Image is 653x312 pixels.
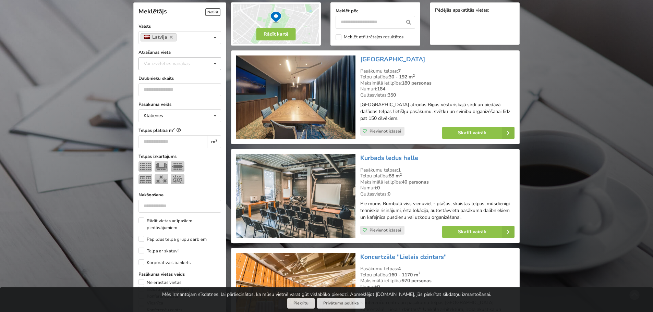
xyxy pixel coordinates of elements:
[360,74,515,80] div: Telpu platība:
[138,23,221,30] label: Valsts
[138,217,221,231] label: Rādīt vietas ar īpašiem piedāvājumiem
[389,74,415,80] strong: 30 - 192 m
[402,277,432,284] strong: 970 personas
[171,174,184,184] img: Pieņemšana
[360,278,515,284] div: Maksimālā ietilpība:
[442,127,515,139] a: Skatīt vairāk
[388,191,390,197] strong: 0
[360,80,515,86] div: Maksimālā ietilpība:
[171,161,184,172] img: Sapulce
[336,8,415,14] label: Meklēt pēc
[402,179,429,185] strong: 40 personas
[155,174,168,184] img: Bankets
[360,68,515,74] div: Pasākumu telpas:
[138,191,221,198] label: Nakšņošana
[138,101,221,108] label: Pasākuma veids
[360,284,515,290] div: Numuri:
[360,179,515,185] div: Maksimālā ietilpība:
[317,298,365,309] a: Privātuma politika
[138,271,221,278] label: Pasākuma vietas veids
[138,75,221,82] label: Dalībnieku skaits
[360,191,515,197] div: Gultasvietas:
[336,34,403,40] label: Meklēt atfiltrētajos rezultātos
[231,2,321,46] img: Rādīt kartē
[236,154,355,238] img: Neierastas vietas | Rumbula | Kurbads ledus halle
[287,298,315,309] button: Piekrītu
[389,272,420,278] strong: 160 - 1170 m
[377,86,385,92] strong: 184
[138,174,152,184] img: Klase
[418,271,420,276] sup: 2
[236,55,355,139] img: Viesnīca | Rīga | Mercure Riga Centre
[256,28,296,40] button: Rādīt kartē
[138,161,152,172] img: Teātris
[138,127,221,134] label: Telpas platība m
[400,172,402,177] sup: 2
[413,73,415,78] sup: 2
[360,55,425,63] a: [GEOGRAPHIC_DATA]
[435,8,515,14] div: Pēdējās apskatītās vietas:
[370,227,401,233] span: Pievienot izlasei
[360,86,515,92] div: Numuri:
[398,167,401,173] strong: 1
[144,113,163,118] div: Klātienes
[360,253,447,261] a: Koncertzāle "Lielais dzintars"
[442,226,515,238] a: Skatīt vairāk
[360,154,418,162] a: Kurbads ledus halle
[142,60,205,67] div: Var izvēlēties vairākas
[360,101,515,122] p: [GEOGRAPHIC_DATA] atrodas Rīgas vēsturiskajā sirdī un piedāvā dažādas telpas lietišķu pasākumu, s...
[360,92,515,98] div: Gultasvietas:
[138,279,181,286] label: Neierastas vietas
[398,68,401,74] strong: 7
[402,80,432,86] strong: 180 personas
[398,265,401,272] strong: 4
[360,272,515,278] div: Telpu platība:
[138,153,221,160] label: Telpas izkārtojums
[138,49,221,56] label: Atrašanās vieta
[205,8,220,16] span: Notīrīt
[360,185,515,191] div: Numuri:
[377,185,380,191] strong: 0
[155,161,168,172] img: U-Veids
[138,236,207,243] label: Papildus telpa grupu darbiem
[173,127,175,131] sup: 2
[360,200,515,221] p: Pie mums Rumbulā viss vienuviet - plašas, skaistas telpas, mūsdienīgi tehniskie risinājumi, ērta ...
[370,128,401,134] span: Pievienot izlasei
[360,173,515,179] div: Telpu platība:
[138,248,179,254] label: Telpa ar skatuvi
[138,7,167,15] span: Meklētājs
[207,135,221,148] div: m
[389,173,402,179] strong: 88 m
[141,33,177,41] a: Latvija
[215,138,217,143] sup: 2
[377,284,380,290] strong: 0
[138,259,191,266] label: Korporatīvais bankets
[360,266,515,272] div: Pasākumu telpas:
[138,286,189,293] label: Industriālā stila telpa
[360,167,515,173] div: Pasākumu telpas:
[388,92,396,98] strong: 350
